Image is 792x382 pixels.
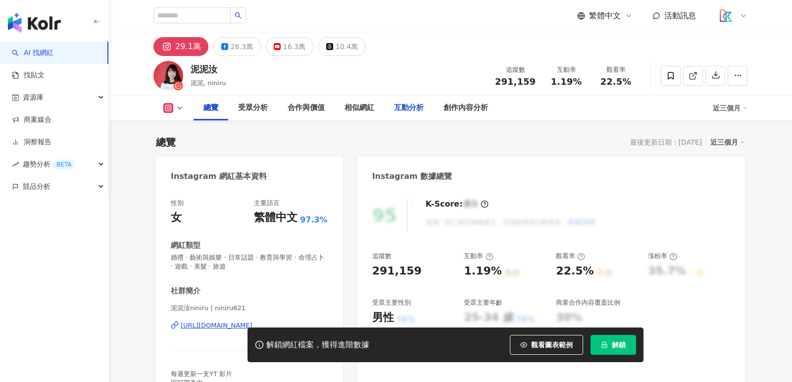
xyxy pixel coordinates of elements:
[336,40,358,54] div: 10.4萬
[597,65,635,75] div: 觀看率
[426,199,489,210] div: K-Score :
[464,264,501,279] div: 1.19%
[664,11,696,20] span: 活動訊息
[318,37,366,56] button: 10.4萬
[156,135,176,149] div: 總覽
[12,115,51,125] a: 商案媒合
[600,77,631,87] span: 22.5%
[254,199,280,208] div: 主要語言
[589,10,621,21] span: 繁體中文
[266,37,313,56] button: 16.3萬
[8,13,61,33] img: logo
[181,321,252,330] div: [URL][DOMAIN_NAME]
[12,137,51,147] a: 洞察報告
[171,210,182,225] div: 女
[372,252,392,261] div: 追蹤數
[254,210,297,225] div: 繁體中文
[591,335,636,355] button: 解鎖
[288,102,325,114] div: 合作與價值
[710,136,745,149] div: 近三個月
[713,100,747,116] div: 近三個月
[235,12,242,19] span: search
[175,40,201,54] div: 29.1萬
[171,253,328,271] span: 婚禮 · 藝術與娛樂 · 日常話題 · 教育與學習 · 命理占卜 · 遊戲 · 美髮 · 旅遊
[556,252,585,261] div: 觀看率
[716,6,735,25] img: logo_koodata.png
[394,102,424,114] div: 互動分析
[153,37,208,56] button: 29.1萬
[345,102,374,114] div: 相似網紅
[171,304,328,313] span: 泥泥汝niniru | niniru621
[191,63,226,75] div: 泥泥汝
[171,321,328,330] a: [URL][DOMAIN_NAME]
[12,161,19,168] span: rise
[495,76,536,87] span: 291,159
[556,264,594,279] div: 22.5%
[23,153,75,175] span: 趨勢分析
[171,240,200,251] div: 網紅類型
[464,252,493,261] div: 互動率
[372,298,411,307] div: 受眾主要性別
[464,298,502,307] div: 受眾主要年齡
[300,215,328,225] span: 97.3%
[23,175,50,198] span: 競品分析
[372,264,422,279] div: 291,159
[601,341,608,348] span: lock
[531,341,573,349] span: 觀看圖表範例
[213,37,261,56] button: 28.3萬
[12,48,53,58] a: searchAI 找網紅
[444,102,488,114] div: 創作內容分析
[191,79,226,87] span: 泥泥, niniru
[23,86,44,109] span: 資源庫
[12,70,45,80] a: 找貼文
[171,286,200,296] div: 社群簡介
[547,65,585,75] div: 互動率
[238,102,268,114] div: 受眾分析
[510,335,583,355] button: 觀看圖表範例
[153,61,183,91] img: KOL Avatar
[551,77,582,87] span: 1.19%
[372,310,394,326] div: 男性
[203,102,218,114] div: 總覽
[266,340,369,350] div: 解鎖網紅檔案，獲得進階數據
[612,341,626,349] span: 解鎖
[231,40,253,54] div: 28.3萬
[372,171,452,182] div: Instagram 數據總覽
[171,171,267,182] div: Instagram 網紅基本資料
[556,298,620,307] div: 商業合作內容覆蓋比例
[52,160,75,169] div: BETA
[495,65,536,75] div: 追蹤數
[648,252,677,261] div: 漲粉率
[283,40,305,54] div: 16.3萬
[630,138,702,146] div: 最後更新日期：[DATE]
[171,199,184,208] div: 性別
